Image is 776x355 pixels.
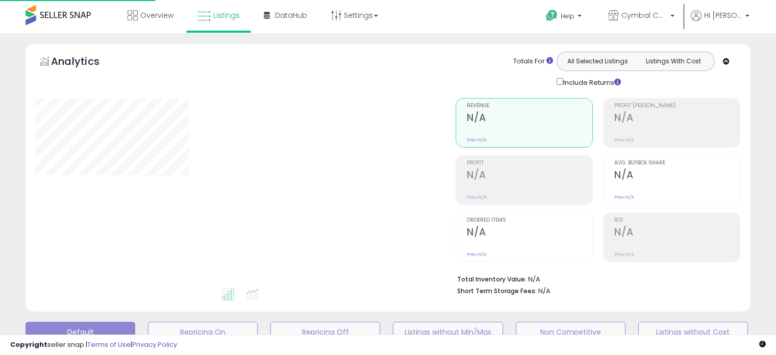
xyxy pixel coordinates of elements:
li: N/A [457,272,733,285]
button: Non Competitive [516,322,625,342]
span: Help [561,12,574,20]
h2: N/A [467,169,592,183]
button: Listings without Min/Max [393,322,503,342]
a: Terms of Use [87,340,131,349]
span: Hi [PERSON_NAME] [704,10,742,20]
strong: Copyright [10,340,47,349]
span: ROI [614,218,740,223]
h2: N/A [467,226,592,240]
button: Repricing Off [270,322,380,342]
a: Privacy Policy [132,340,177,349]
button: Default [26,322,135,342]
h2: N/A [467,112,592,126]
div: Totals For [513,57,553,66]
small: Prev: N/A [614,137,634,143]
h2: N/A [614,226,740,240]
h2: N/A [614,112,740,126]
small: Prev: N/A [467,251,487,257]
small: Prev: N/A [467,194,487,200]
div: seller snap | | [10,340,177,350]
small: Prev: N/A [614,194,634,200]
span: Revenue [467,103,592,109]
small: Prev: N/A [467,137,487,143]
button: Listings With Cost [635,55,711,68]
span: N/A [538,286,550,296]
a: Help [538,2,592,33]
span: Profit [467,160,592,166]
button: Listings without Cost [638,322,748,342]
button: All Selected Listings [560,55,636,68]
h5: Analytics [51,54,119,71]
small: Prev: N/A [614,251,634,257]
span: Ordered Items [467,218,592,223]
span: Avg. Buybox Share [614,160,740,166]
span: Cymbal Communications [621,10,667,20]
b: Short Term Storage Fees: [457,287,537,295]
span: DataHub [275,10,307,20]
span: Listings [213,10,240,20]
button: Repricing On [148,322,258,342]
a: Hi [PERSON_NAME] [691,10,749,33]
i: Get Help [545,9,558,22]
span: Profit [PERSON_NAME] [614,103,740,109]
span: Overview [140,10,173,20]
div: Include Returns [549,76,633,88]
h2: N/A [614,169,740,183]
b: Total Inventory Value: [457,275,527,283]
